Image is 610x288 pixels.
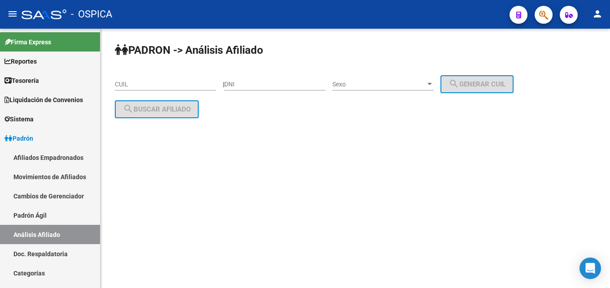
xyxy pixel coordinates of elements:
span: Sistema [4,114,34,124]
mat-icon: person [592,9,603,19]
strong: PADRON -> Análisis Afiliado [115,44,263,56]
span: Reportes [4,56,37,66]
button: Buscar afiliado [115,100,199,118]
span: Tesorería [4,76,39,86]
mat-icon: menu [7,9,18,19]
span: Firma Express [4,37,51,47]
mat-icon: search [123,103,134,114]
button: Generar CUIL [440,75,514,93]
span: Buscar afiliado [123,105,191,113]
span: Padrón [4,133,33,143]
mat-icon: search [449,78,459,89]
span: Sexo [332,81,426,88]
span: Generar CUIL [449,80,505,88]
div: Open Intercom Messenger [579,258,601,279]
span: - OSPICA [71,4,112,24]
span: Liquidación de Convenios [4,95,83,105]
div: | [223,81,520,88]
